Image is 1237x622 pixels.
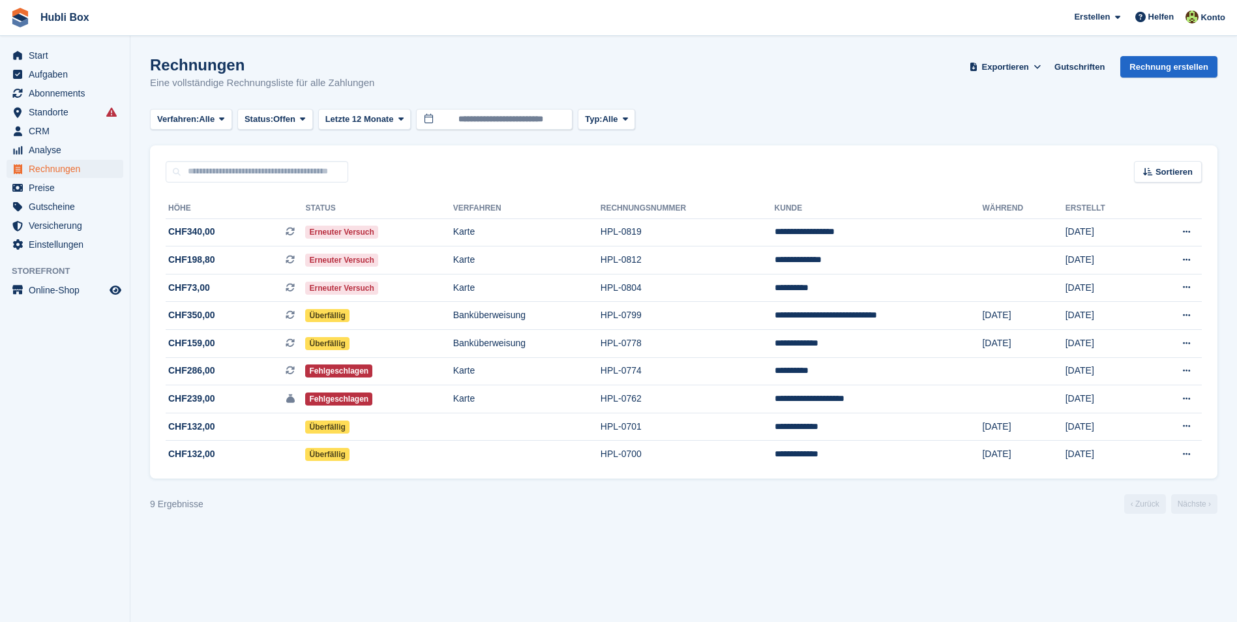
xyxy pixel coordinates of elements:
[775,198,983,219] th: Kunde
[585,113,602,126] span: Typ:
[7,46,123,65] a: menu
[29,103,107,121] span: Standorte
[166,198,305,219] th: Höhe
[7,160,123,178] a: menu
[1066,385,1146,413] td: [DATE]
[29,216,107,235] span: Versicherung
[29,84,107,102] span: Abonnements
[1124,494,1166,514] a: Vorherige
[29,46,107,65] span: Start
[29,281,107,299] span: Online-Shop
[1074,10,1110,23] span: Erstellen
[601,274,775,302] td: HPL-0804
[29,179,107,197] span: Preise
[982,302,1065,330] td: [DATE]
[1066,330,1146,358] td: [DATE]
[168,281,210,295] span: CHF73,00
[7,141,123,159] a: menu
[150,109,232,130] button: Verfahren: Alle
[1148,10,1174,23] span: Helfen
[318,109,411,130] button: Letzte 12 Monate
[982,61,1029,74] span: Exportieren
[305,254,378,267] span: Erneuter Versuch
[273,113,295,126] span: Offen
[168,336,215,350] span: CHF159,00
[168,420,215,434] span: CHF132,00
[150,497,203,511] div: 9 Ergebnisse
[237,109,313,130] button: Status: Offen
[982,413,1065,441] td: [DATE]
[29,198,107,216] span: Gutscheine
[1066,302,1146,330] td: [DATE]
[305,337,349,350] span: Überfällig
[453,246,601,274] td: Karte
[168,308,215,322] span: CHF350,00
[305,364,372,378] span: Fehlgeschlagen
[7,179,123,197] a: menu
[168,447,215,461] span: CHF132,00
[157,113,199,126] span: Verfahren:
[150,56,374,74] h1: Rechnungen
[1066,274,1146,302] td: [DATE]
[7,103,123,121] a: menu
[199,113,215,126] span: Alle
[10,8,30,27] img: stora-icon-8386f47178a22dfd0bd8f6a31ec36ba5ce8667c1dd55bd0f319d3a0aa187defe.svg
[305,309,349,322] span: Überfällig
[601,330,775,358] td: HPL-0778
[305,226,378,239] span: Erneuter Versuch
[29,160,107,178] span: Rechnungen
[601,246,775,274] td: HPL-0812
[1171,494,1217,514] a: Nächste
[601,385,775,413] td: HPL-0762
[168,364,215,378] span: CHF286,00
[601,302,775,330] td: HPL-0799
[305,282,378,295] span: Erneuter Versuch
[1066,441,1146,468] td: [DATE]
[1066,198,1146,219] th: Erstellt
[1066,246,1146,274] td: [DATE]
[1185,10,1199,23] img: Luca Space4you
[453,357,601,385] td: Karte
[453,330,601,358] td: Banküberweisung
[982,198,1065,219] th: Während
[29,65,107,83] span: Aufgaben
[108,282,123,298] a: Vorschau-Shop
[601,218,775,246] td: HPL-0819
[7,65,123,83] a: menu
[7,281,123,299] a: Speisekarte
[601,413,775,441] td: HPL-0701
[1049,56,1110,78] a: Gutschriften
[12,265,130,278] span: Storefront
[966,56,1044,78] button: Exportieren
[1122,494,1220,514] nav: Page
[305,448,349,461] span: Überfällig
[7,198,123,216] a: menu
[305,392,372,406] span: Fehlgeschlagen
[7,122,123,140] a: menu
[168,225,215,239] span: CHF340,00
[1066,218,1146,246] td: [DATE]
[578,109,635,130] button: Typ: Alle
[1200,11,1225,24] span: Konto
[1120,56,1217,78] a: Rechnung erstellen
[305,198,453,219] th: Status
[453,218,601,246] td: Karte
[453,198,601,219] th: Verfahren
[168,392,215,406] span: CHF239,00
[453,302,601,330] td: Banküberweisung
[601,198,775,219] th: Rechnungsnummer
[453,385,601,413] td: Karte
[150,76,374,91] p: Eine vollständige Rechnungsliste für alle Zahlungen
[453,274,601,302] td: Karte
[29,141,107,159] span: Analyse
[7,235,123,254] a: menu
[603,113,618,126] span: Alle
[601,357,775,385] td: HPL-0774
[601,441,775,468] td: HPL-0700
[982,441,1065,468] td: [DATE]
[325,113,394,126] span: Letzte 12 Monate
[305,421,349,434] span: Überfällig
[7,216,123,235] a: menu
[1066,413,1146,441] td: [DATE]
[1155,166,1193,179] span: Sortieren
